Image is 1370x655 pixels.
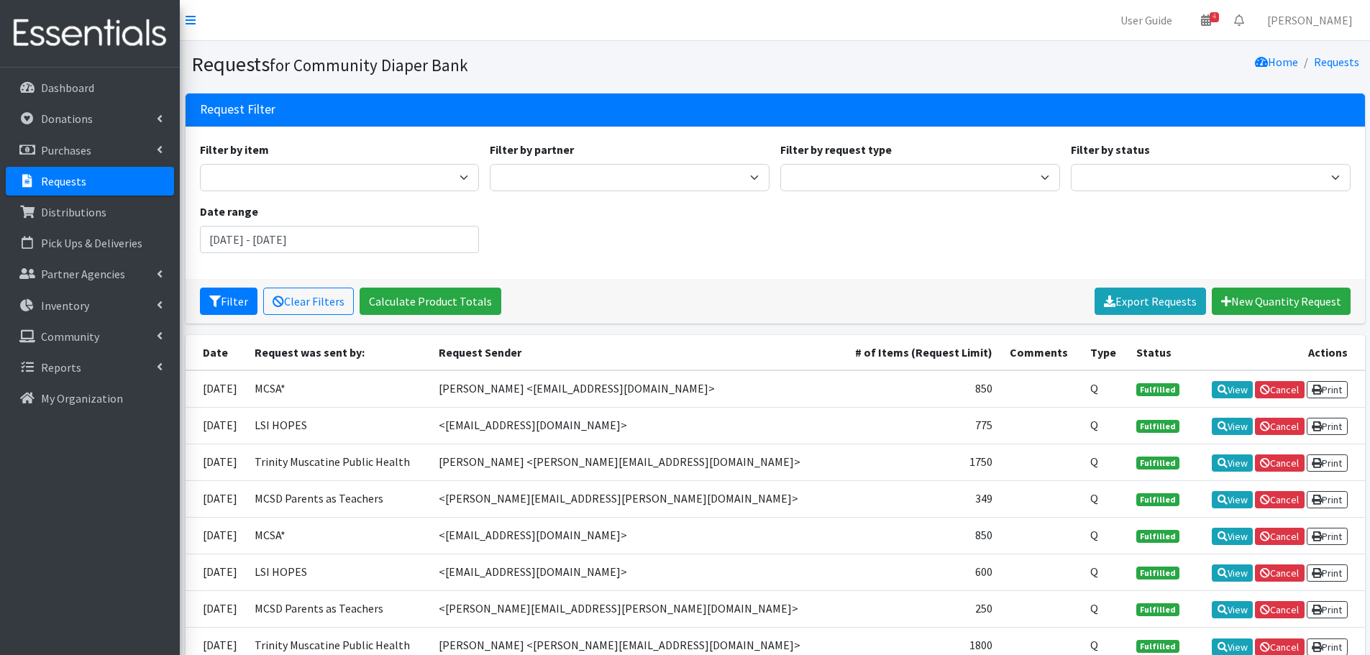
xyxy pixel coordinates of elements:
th: Request was sent by: [246,335,431,370]
span: Fulfilled [1136,420,1179,433]
label: Date range [200,203,258,220]
td: [PERSON_NAME] <[EMAIL_ADDRESS][DOMAIN_NAME]> [430,370,836,408]
td: [DATE] [186,407,246,444]
th: Status [1128,335,1192,370]
a: View [1212,454,1253,472]
abbr: Quantity [1090,381,1098,395]
a: Inventory [6,291,174,320]
a: Partner Agencies [6,260,174,288]
a: Cancel [1255,454,1305,472]
abbr: Quantity [1090,601,1098,615]
td: 600 [836,554,1001,591]
th: Request Sender [430,335,836,370]
a: [PERSON_NAME] [1256,6,1364,35]
p: Requests [41,174,86,188]
td: [PERSON_NAME] <[PERSON_NAME][EMAIL_ADDRESS][DOMAIN_NAME]> [430,444,836,480]
td: MCSD Parents as Teachers [246,591,431,628]
a: Print [1307,564,1348,582]
p: Donations [41,111,93,126]
td: 775 [836,407,1001,444]
p: Distributions [41,205,106,219]
p: Dashboard [41,81,94,95]
th: Type [1082,335,1128,370]
a: My Organization [6,384,174,413]
a: Cancel [1255,564,1305,582]
small: for Community Diaper Bank [270,55,468,75]
a: Print [1307,381,1348,398]
a: View [1212,528,1253,545]
span: Fulfilled [1136,640,1179,653]
p: Purchases [41,143,91,157]
th: Actions [1192,335,1365,370]
th: # of Items (Request Limit) [836,335,1001,370]
td: 250 [836,591,1001,628]
a: View [1212,418,1253,435]
td: [DATE] [186,370,246,408]
span: Fulfilled [1136,530,1179,543]
td: [DATE] [186,444,246,480]
a: Cancel [1255,601,1305,618]
a: Print [1307,418,1348,435]
td: Trinity Muscatine Public Health [246,444,431,480]
a: Cancel [1255,491,1305,508]
th: Comments [1001,335,1082,370]
button: Filter [200,288,257,315]
a: Print [1307,601,1348,618]
p: My Organization [41,391,123,406]
td: <[EMAIL_ADDRESS][DOMAIN_NAME]> [430,407,836,444]
span: 4 [1210,12,1219,22]
a: Print [1307,528,1348,545]
a: Calculate Product Totals [360,288,501,315]
span: Fulfilled [1136,603,1179,616]
td: <[EMAIL_ADDRESS][DOMAIN_NAME]> [430,518,836,554]
abbr: Quantity [1090,564,1098,579]
a: Community [6,322,174,351]
td: [DATE] [186,480,246,517]
label: Filter by item [200,141,269,158]
label: Filter by partner [490,141,574,158]
a: Print [1307,454,1348,472]
label: Filter by status [1071,141,1150,158]
h1: Requests [191,52,770,77]
td: LSI HOPES [246,554,431,591]
td: MCSA* [246,370,431,408]
a: Dashboard [6,73,174,102]
a: Print [1307,491,1348,508]
abbr: Quantity [1090,418,1098,432]
a: Cancel [1255,381,1305,398]
a: Pick Ups & Deliveries [6,229,174,257]
th: Date [186,335,246,370]
a: View [1212,491,1253,508]
p: Pick Ups & Deliveries [41,236,142,250]
a: Reports [6,353,174,382]
a: View [1212,564,1253,582]
p: Reports [41,360,81,375]
td: [DATE] [186,591,246,628]
img: HumanEssentials [6,9,174,58]
a: Distributions [6,198,174,226]
a: Donations [6,104,174,133]
td: 349 [836,480,1001,517]
td: MCSA* [246,518,431,554]
td: 850 [836,370,1001,408]
input: January 1, 2011 - December 31, 2011 [200,226,480,253]
a: View [1212,601,1253,618]
a: Cancel [1255,418,1305,435]
label: Filter by request type [780,141,892,158]
p: Partner Agencies [41,267,125,281]
abbr: Quantity [1090,638,1098,652]
a: User Guide [1109,6,1184,35]
td: [DATE] [186,518,246,554]
a: Requests [6,167,174,196]
a: Requests [1314,55,1359,69]
a: Cancel [1255,528,1305,545]
a: Export Requests [1095,288,1206,315]
abbr: Quantity [1090,491,1098,505]
td: <[EMAIL_ADDRESS][DOMAIN_NAME]> [430,554,836,591]
a: New Quantity Request [1212,288,1351,315]
span: Fulfilled [1136,383,1179,396]
span: Fulfilled [1136,493,1179,506]
h3: Request Filter [200,102,275,117]
a: Purchases [6,136,174,165]
td: MCSD Parents as Teachers [246,480,431,517]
